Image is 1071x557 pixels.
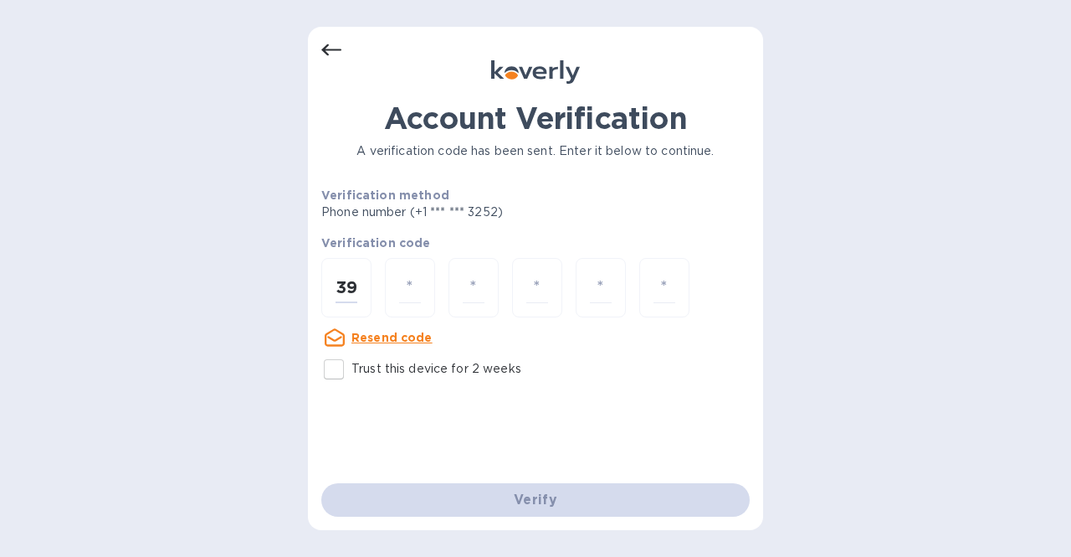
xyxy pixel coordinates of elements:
[321,204,631,221] p: Phone number (+1 *** *** 3252)
[351,331,433,344] u: Resend code
[321,101,750,136] h1: Account Verification
[321,188,449,202] b: Verification method
[321,235,750,251] p: Verification code
[351,360,521,378] p: Trust this device for 2 weeks
[321,142,750,160] p: A verification code has been sent. Enter it below to continue.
